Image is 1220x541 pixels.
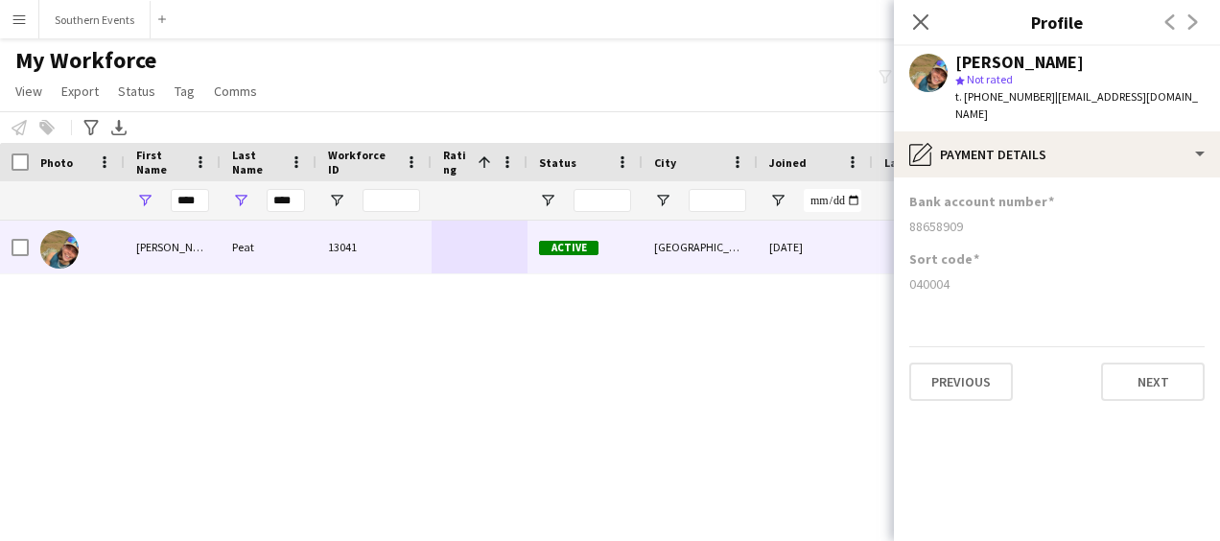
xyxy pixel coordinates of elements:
button: Previous [909,363,1013,401]
div: [PERSON_NAME] [955,54,1084,71]
button: Open Filter Menu [328,192,345,209]
span: City [654,155,676,170]
input: First Name Filter Input [171,189,209,212]
span: Export [61,82,99,100]
button: Open Filter Menu [136,192,153,209]
h3: Sort code [909,250,979,268]
span: Active [539,241,598,255]
span: Last Name [232,148,282,176]
span: View [15,82,42,100]
span: Status [539,155,576,170]
div: 13041 [317,221,432,273]
div: Payment details [894,131,1220,177]
a: Export [54,79,106,104]
button: Southern Events [39,1,151,38]
span: Status [118,82,155,100]
button: Open Filter Menu [769,192,786,209]
button: Open Filter Menu [232,192,249,209]
button: Next [1101,363,1205,401]
span: Tag [175,82,195,100]
app-action-btn: Export XLSX [107,116,130,139]
span: Joined [769,155,807,170]
div: 040004 [909,275,1205,293]
input: Workforce ID Filter Input [363,189,420,212]
span: Comms [214,82,257,100]
div: [GEOGRAPHIC_DATA] [643,221,758,273]
div: [PERSON_NAME] [125,221,221,273]
a: Tag [167,79,202,104]
div: Peat [221,221,317,273]
input: Joined Filter Input [804,189,861,212]
h3: Bank account number [909,193,1054,210]
button: Open Filter Menu [654,192,671,209]
span: First Name [136,148,186,176]
div: [DATE] [758,221,873,273]
span: Last job [884,155,927,170]
a: Status [110,79,163,104]
a: View [8,79,50,104]
span: Not rated [967,72,1013,86]
span: t. [PHONE_NUMBER] [955,89,1055,104]
a: Comms [206,79,265,104]
span: Photo [40,155,73,170]
span: Workforce ID [328,148,397,176]
input: Last Name Filter Input [267,189,305,212]
input: City Filter Input [689,189,746,212]
input: Status Filter Input [574,189,631,212]
h3: Profile [894,10,1220,35]
img: Emma Peat [40,230,79,269]
span: Rating [443,148,470,176]
button: Open Filter Menu [539,192,556,209]
app-action-btn: Advanced filters [80,116,103,139]
div: 88658909 [909,218,1205,235]
span: My Workforce [15,46,156,75]
span: | [EMAIL_ADDRESS][DOMAIN_NAME] [955,89,1198,121]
